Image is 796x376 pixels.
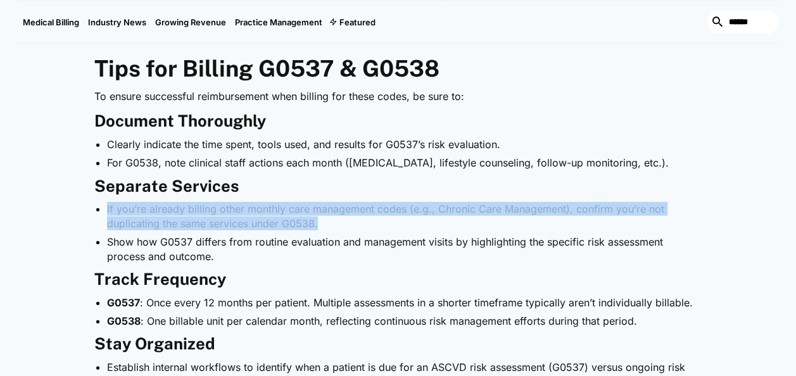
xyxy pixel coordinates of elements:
[94,334,215,353] strong: Stay Organized
[107,296,140,309] strong: G0537
[94,55,439,82] strong: Tips for Billing G0537 & G0538
[231,1,327,42] a: Practice Management
[107,156,702,170] li: For G0538, note clinical staff actions each month ([MEDICAL_DATA], lifestyle counseling, follow-u...
[84,1,151,42] a: Industry News
[151,1,231,42] a: Growing Revenue
[94,177,239,196] strong: Separate Services
[18,1,84,42] a: Medical Billing
[107,235,702,263] li: Show how G0537 differs from routine evaluation and management visits by highlighting the specific...
[107,202,702,230] li: If you’re already billing other monthly care management codes (e.g., Chronic Care Management), co...
[107,137,702,151] li: Clearly indicate the time spent, tools used, and results for G0537’s risk evaluation.
[107,314,702,328] li: : One billable unit per calendar month, reflecting continuous risk management efforts during that...
[94,111,266,130] strong: Document Thoroughly
[107,315,141,327] strong: G0538
[327,1,380,42] div: Featured
[339,16,376,27] div: Featured
[94,89,702,105] p: To ensure successful reimbursement when billing for these codes, be sure to:
[107,296,702,310] li: : Once every 12 months per patient. Multiple assessments in a shorter timeframe typically aren’t ...
[94,270,226,289] strong: Track Frequency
